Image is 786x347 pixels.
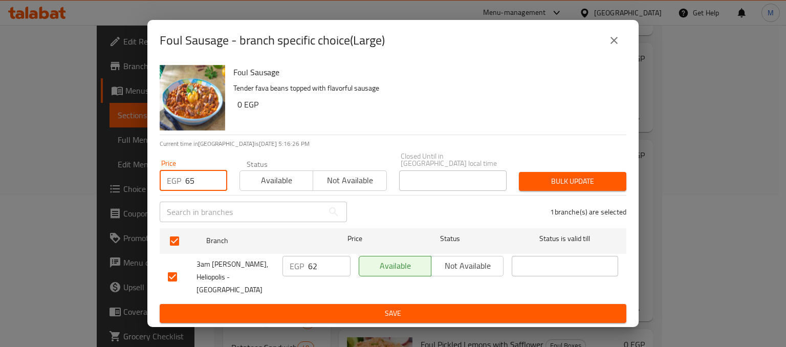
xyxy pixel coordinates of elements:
[160,202,323,222] input: Search in branches
[317,173,382,188] span: Not available
[237,97,618,112] h6: 0 EGP
[308,256,351,276] input: Please enter price
[363,258,427,273] span: Available
[244,173,309,188] span: Available
[167,175,181,187] p: EGP
[239,170,313,191] button: Available
[160,65,225,131] img: Foul Sausage
[233,82,618,95] p: Tender fava beans topped with flavorful sausage
[321,232,389,245] span: Price
[359,256,431,276] button: Available
[160,139,626,148] p: Current time in [GEOGRAPHIC_DATA] is [DATE] 5:16:26 PM
[527,175,618,188] span: Bulk update
[602,28,626,53] button: close
[313,170,386,191] button: Not available
[233,65,618,79] h6: Foul Sausage
[397,232,504,245] span: Status
[168,307,618,320] span: Save
[290,260,304,272] p: EGP
[550,207,626,217] p: 1 branche(s) are selected
[206,234,313,247] span: Branch
[196,258,274,296] span: 3am [PERSON_NAME], Heliopolis - [GEOGRAPHIC_DATA]
[519,172,626,191] button: Bulk update
[435,258,499,273] span: Not available
[431,256,504,276] button: Not available
[160,304,626,323] button: Save
[185,170,227,191] input: Please enter price
[160,32,385,49] h2: Foul Sausage - branch specific choice(Large)
[512,232,618,245] span: Status is valid till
